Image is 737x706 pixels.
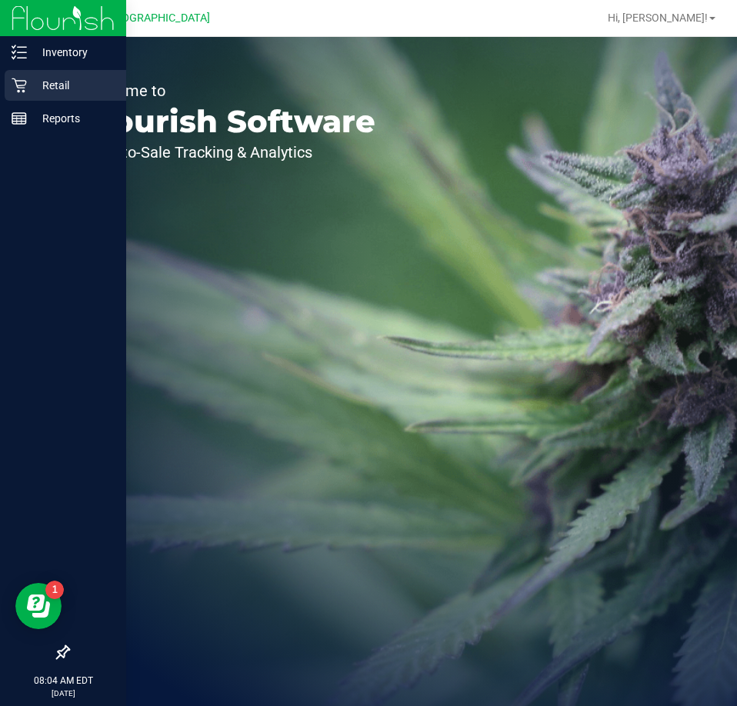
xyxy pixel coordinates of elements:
[12,111,27,126] inline-svg: Reports
[27,76,119,95] p: Retail
[83,106,375,137] p: Flourish Software
[83,83,375,98] p: Welcome to
[45,581,64,599] iframe: Resource center unread badge
[608,12,708,24] span: Hi, [PERSON_NAME]!
[27,43,119,62] p: Inventory
[7,674,119,688] p: 08:04 AM EDT
[12,78,27,93] inline-svg: Retail
[15,583,62,629] iframe: Resource center
[105,12,210,25] span: [GEOGRAPHIC_DATA]
[27,109,119,128] p: Reports
[12,45,27,60] inline-svg: Inventory
[7,688,119,699] p: [DATE]
[83,145,375,160] p: Seed-to-Sale Tracking & Analytics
